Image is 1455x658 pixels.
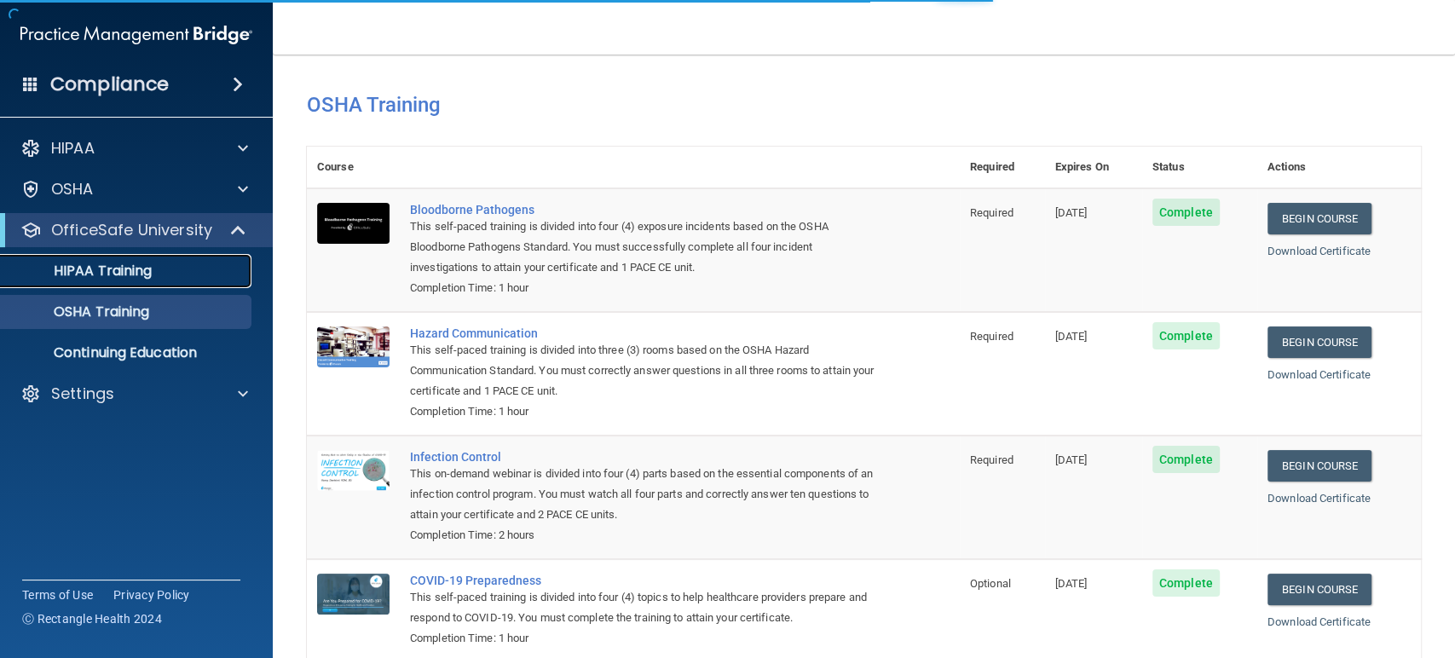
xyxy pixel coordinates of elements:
p: HIPAA Training [11,263,152,280]
a: OSHA [20,179,248,199]
a: Begin Course [1267,574,1371,605]
a: Bloodborne Pathogens [410,203,875,216]
a: HIPAA [20,138,248,159]
a: Begin Course [1267,326,1371,358]
div: Completion Time: 1 hour [410,628,875,649]
p: HIPAA [51,138,95,159]
span: Ⓒ Rectangle Health 2024 [22,610,162,627]
div: This self-paced training is divided into three (3) rooms based on the OSHA Hazard Communication S... [410,340,875,401]
th: Required [960,147,1045,188]
span: [DATE] [1055,577,1088,590]
span: Optional [970,577,1011,590]
div: This on-demand webinar is divided into four (4) parts based on the essential components of an inf... [410,464,875,525]
a: Settings [20,384,248,404]
a: Download Certificate [1267,492,1371,505]
a: Download Certificate [1267,368,1371,381]
span: [DATE] [1055,330,1088,343]
th: Expires On [1045,147,1142,188]
th: Actions [1257,147,1421,188]
th: Status [1142,147,1257,188]
p: OSHA [51,179,94,199]
span: Required [970,330,1013,343]
span: Required [970,453,1013,466]
a: Terms of Use [22,586,93,603]
span: Required [970,206,1013,219]
p: OSHA Training [11,303,149,320]
div: This self-paced training is divided into four (4) topics to help healthcare providers prepare and... [410,587,875,628]
a: COVID-19 Preparedness [410,574,875,587]
span: Complete [1152,199,1220,226]
span: Complete [1152,322,1220,349]
span: [DATE] [1055,453,1088,466]
p: Continuing Education [11,344,244,361]
h4: OSHA Training [307,93,1421,117]
p: OfficeSafe University [51,220,212,240]
div: Completion Time: 2 hours [410,525,875,545]
h4: Compliance [50,72,169,96]
a: Infection Control [410,450,875,464]
span: Complete [1152,569,1220,597]
a: Download Certificate [1267,615,1371,628]
a: Privacy Policy [113,586,190,603]
a: Hazard Communication [410,326,875,340]
img: PMB logo [20,18,252,52]
div: Completion Time: 1 hour [410,401,875,422]
a: Begin Course [1267,450,1371,482]
div: Completion Time: 1 hour [410,278,875,298]
div: This self-paced training is divided into four (4) exposure incidents based on the OSHA Bloodborne... [410,216,875,278]
a: Download Certificate [1267,245,1371,257]
span: [DATE] [1055,206,1088,219]
th: Course [307,147,400,188]
a: Begin Course [1267,203,1371,234]
a: OfficeSafe University [20,220,247,240]
span: Complete [1152,446,1220,473]
p: Settings [51,384,114,404]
